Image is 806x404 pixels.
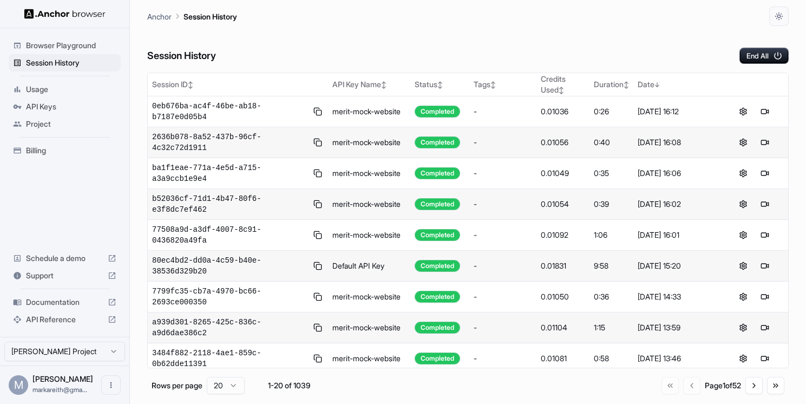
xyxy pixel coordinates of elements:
[152,317,307,338] span: a939d301-8265-425c-836c-a9d6dae386c2
[26,270,103,281] span: Support
[26,101,116,112] span: API Keys
[638,137,716,148] div: [DATE] 16:08
[328,343,410,374] td: merit-mock-website
[9,115,121,133] div: Project
[594,291,629,302] div: 0:36
[739,48,789,64] button: End All
[415,291,460,303] div: Completed
[328,127,410,158] td: merit-mock-website
[152,380,202,391] p: Rows per page
[152,101,307,122] span: 0eb676ba-ac4f-46be-ab18-b7187e0d05b4
[474,230,532,240] div: -
[184,11,237,22] p: Session History
[9,267,121,284] div: Support
[26,253,103,264] span: Schedule a demo
[474,291,532,302] div: -
[474,137,532,148] div: -
[541,322,585,333] div: 0.01104
[654,81,660,89] span: ↓
[541,353,585,364] div: 0.01081
[594,322,629,333] div: 1:15
[541,106,585,117] div: 0.01036
[638,260,716,271] div: [DATE] 15:20
[415,136,460,148] div: Completed
[328,189,410,220] td: merit-mock-website
[474,260,532,271] div: -
[541,260,585,271] div: 0.01831
[594,199,629,210] div: 0:39
[474,322,532,333] div: -
[594,230,629,240] div: 1:06
[474,353,532,364] div: -
[147,48,216,64] h6: Session History
[9,375,28,395] div: M
[188,81,193,89] span: ↕
[638,168,716,179] div: [DATE] 16:06
[415,79,465,90] div: Status
[638,79,716,90] div: Date
[474,79,532,90] div: Tags
[638,106,716,117] div: [DATE] 16:12
[152,193,307,215] span: b52036cf-71d1-4b47-80f6-e3f8dc7ef462
[415,260,460,272] div: Completed
[26,297,103,308] span: Documentation
[24,9,106,19] img: Anchor Logo
[26,84,116,95] span: Usage
[152,286,307,308] span: 7799fc35-cb7a-4970-bc66-2693ce000350
[328,312,410,343] td: merit-mock-website
[9,81,121,98] div: Usage
[328,282,410,312] td: merit-mock-website
[638,291,716,302] div: [DATE] 14:33
[541,230,585,240] div: 0.01092
[415,198,460,210] div: Completed
[147,11,172,22] p: Anchor
[559,86,564,94] span: ↕
[594,137,629,148] div: 0:40
[152,162,307,184] span: ba1f1eae-771a-4e5d-a715-a3a9ccb1e9e4
[152,348,307,369] span: 3484f882-2118-4ae1-859c-0b62dde11391
[26,145,116,156] span: Billing
[152,79,324,90] div: Session ID
[152,255,307,277] span: 80ec4bd2-dd0a-4c59-b40e-38536d329b20
[262,380,316,391] div: 1-20 of 1039
[541,74,585,95] div: Credits Used
[638,199,716,210] div: [DATE] 16:02
[328,158,410,189] td: merit-mock-website
[9,54,121,71] div: Session History
[26,119,116,129] span: Project
[541,199,585,210] div: 0.01054
[32,374,93,383] span: Mark Reith
[415,353,460,364] div: Completed
[474,106,532,117] div: -
[152,224,307,246] span: 77508a9d-a3df-4007-8c91-0436820a49fa
[594,106,629,117] div: 0:26
[9,37,121,54] div: Browser Playground
[490,81,496,89] span: ↕
[328,96,410,127] td: merit-mock-website
[9,142,121,159] div: Billing
[415,106,460,118] div: Completed
[415,322,460,334] div: Completed
[328,251,410,282] td: Default API Key
[541,168,585,179] div: 0.01049
[101,375,121,395] button: Open menu
[474,168,532,179] div: -
[415,167,460,179] div: Completed
[152,132,307,153] span: 2636b078-8a52-437b-96cf-4c32c72d1911
[541,137,585,148] div: 0.01056
[638,322,716,333] div: [DATE] 13:59
[474,199,532,210] div: -
[26,314,103,325] span: API Reference
[328,220,410,251] td: merit-mock-website
[638,353,716,364] div: [DATE] 13:46
[541,291,585,302] div: 0.01050
[9,250,121,267] div: Schedule a demo
[9,98,121,115] div: API Keys
[147,10,237,22] nav: breadcrumb
[594,79,629,90] div: Duration
[594,353,629,364] div: 0:58
[26,40,116,51] span: Browser Playground
[594,168,629,179] div: 0:35
[332,79,406,90] div: API Key Name
[9,311,121,328] div: API Reference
